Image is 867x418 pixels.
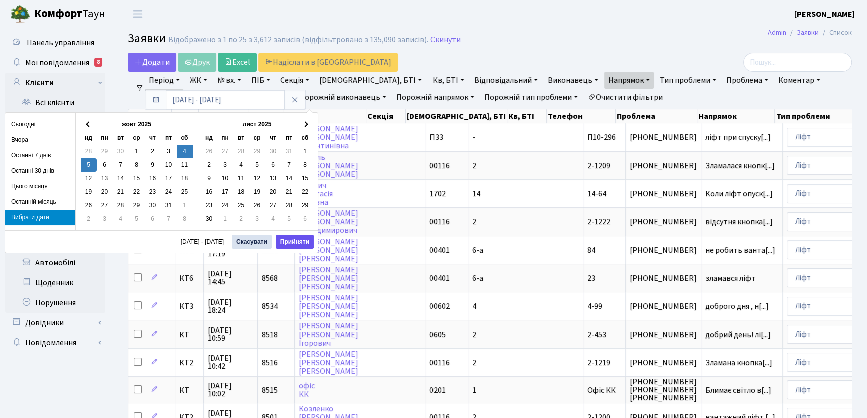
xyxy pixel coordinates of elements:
[429,329,446,340] span: 0605
[208,382,253,398] span: [DATE] 10:02
[705,132,771,143] span: ліфт при спуску[...]
[630,218,697,226] span: [PHONE_NUMBER]
[297,131,313,145] th: сб
[587,216,610,227] span: 2-1222
[392,89,478,106] a: Порожній напрямок
[297,212,313,226] td: 6
[429,216,450,227] span: 00116
[5,117,75,132] li: Сьогодні
[299,236,358,264] a: [PERSON_NAME][PERSON_NAME][PERSON_NAME]
[129,172,145,185] td: 15
[249,199,265,212] td: 26
[161,158,177,172] td: 10
[233,145,249,158] td: 28
[297,199,313,212] td: 29
[201,131,217,145] th: нд
[201,212,217,226] td: 30
[249,185,265,199] td: 19
[587,385,616,396] span: Офіс КК
[281,131,297,145] th: пт
[233,199,249,212] td: 25
[217,118,297,131] th: лист 2025
[145,185,161,199] td: 23
[281,185,297,199] td: 21
[5,273,105,293] a: Щоденник
[604,72,654,89] a: Напрямок
[295,89,390,106] a: Порожній виконавець
[177,185,193,199] td: 25
[128,109,172,123] th: Дії
[472,160,476,171] span: 2
[5,73,105,93] a: Клієнти
[249,212,265,226] td: 3
[281,145,297,158] td: 31
[630,331,697,339] span: [PHONE_NUMBER]
[299,123,358,151] a: [PERSON_NAME][PERSON_NAME]Валентинівна
[179,359,199,367] span: КТ2
[705,274,778,282] span: зламався ліфт
[145,89,183,106] a: Статус
[161,172,177,185] td: 17
[281,172,297,185] td: 14
[472,357,476,368] span: 2
[161,131,177,145] th: пт
[129,131,145,145] th: ср
[113,172,129,185] td: 14
[179,302,199,310] span: КТ3
[366,109,406,123] th: Секція
[10,4,30,24] img: logo.png
[544,72,602,89] a: Виконавець
[297,185,313,199] td: 22
[201,145,217,158] td: 26
[429,273,450,284] span: 00401
[472,132,475,143] span: -
[97,185,113,199] td: 20
[656,72,720,89] a: Тип проблеми
[233,158,249,172] td: 4
[722,72,772,89] a: Проблема
[5,132,75,148] li: Вчора
[81,131,97,145] th: нд
[128,53,176,72] a: Додати
[429,132,443,143] span: П33
[177,158,193,172] td: 11
[249,158,265,172] td: 5
[281,158,297,172] td: 7
[429,357,450,368] span: 00116
[507,109,547,123] th: Кв, БТІ
[743,53,852,72] input: Пошук...
[262,329,278,340] span: 8518
[113,199,129,212] td: 28
[81,172,97,185] td: 12
[265,145,281,158] td: 30
[113,158,129,172] td: 7
[794,9,855,20] b: [PERSON_NAME]
[297,158,313,172] td: 8
[587,132,616,143] span: П10-296
[265,131,281,145] th: чт
[145,158,161,172] td: 9
[208,354,253,370] span: [DATE] 10:42
[705,160,775,171] span: Зламалася кнопк[...]
[262,385,278,396] span: 8515
[429,385,446,396] span: 0201
[5,313,105,333] a: Довідники
[232,235,272,249] button: Скасувати
[299,349,358,377] a: [PERSON_NAME][PERSON_NAME][PERSON_NAME]
[161,145,177,158] td: 3
[201,172,217,185] td: 9
[630,162,697,170] span: [PHONE_NUMBER]
[233,131,249,145] th: вт
[5,93,105,113] a: Всі клієнти
[265,212,281,226] td: 4
[406,109,507,123] th: [DEMOGRAPHIC_DATA], БТІ
[472,329,476,340] span: 2
[630,190,697,198] span: [PHONE_NUMBER]
[217,131,233,145] th: пн
[97,199,113,212] td: 27
[81,158,97,172] td: 5
[177,172,193,185] td: 18
[315,72,426,89] a: [DEMOGRAPHIC_DATA], БТІ
[297,172,313,185] td: 15
[297,145,313,158] td: 1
